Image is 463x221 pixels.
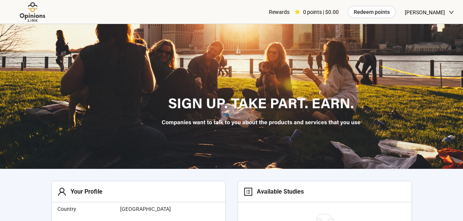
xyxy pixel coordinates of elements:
[57,205,114,213] span: Country
[57,187,66,196] span: user
[449,10,454,15] span: down
[354,8,390,16] span: Redeem points
[348,6,396,18] button: Redeem points
[405,0,445,24] span: [PERSON_NAME]
[120,205,195,213] span: [GEOGRAPHIC_DATA]
[253,187,304,196] div: Available Studies
[295,9,300,15] span: star
[244,187,253,196] span: profile
[66,187,103,196] div: Your Profile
